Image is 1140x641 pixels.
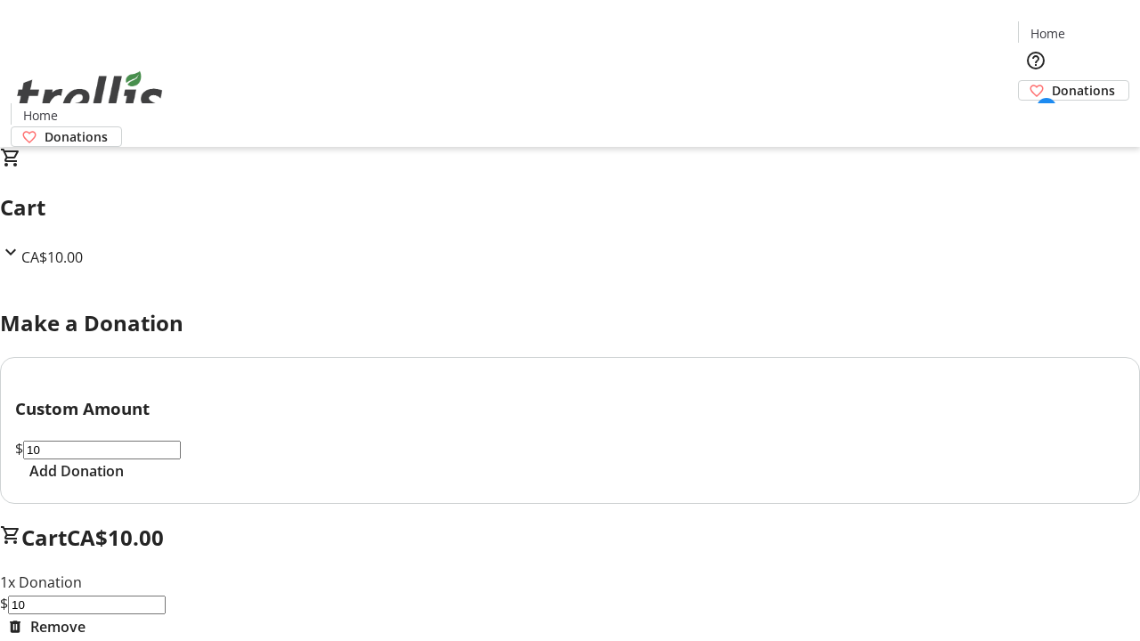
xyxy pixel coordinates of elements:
a: Home [12,106,69,125]
button: Add Donation [15,460,138,482]
span: Donations [45,127,108,146]
button: Cart [1018,101,1054,136]
h3: Custom Amount [15,396,1125,421]
button: Help [1018,43,1054,78]
span: CA$10.00 [67,523,164,552]
span: Home [23,106,58,125]
span: Remove [30,616,85,637]
span: Add Donation [29,460,124,482]
input: Donation Amount [8,596,166,614]
input: Donation Amount [23,441,181,459]
a: Donations [1018,80,1129,101]
span: Donations [1052,81,1115,100]
span: CA$10.00 [21,247,83,267]
span: $ [15,439,23,458]
img: Orient E2E Organization 99wFK8BcfE's Logo [11,52,169,141]
a: Donations [11,126,122,147]
span: Home [1030,24,1065,43]
a: Home [1019,24,1076,43]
